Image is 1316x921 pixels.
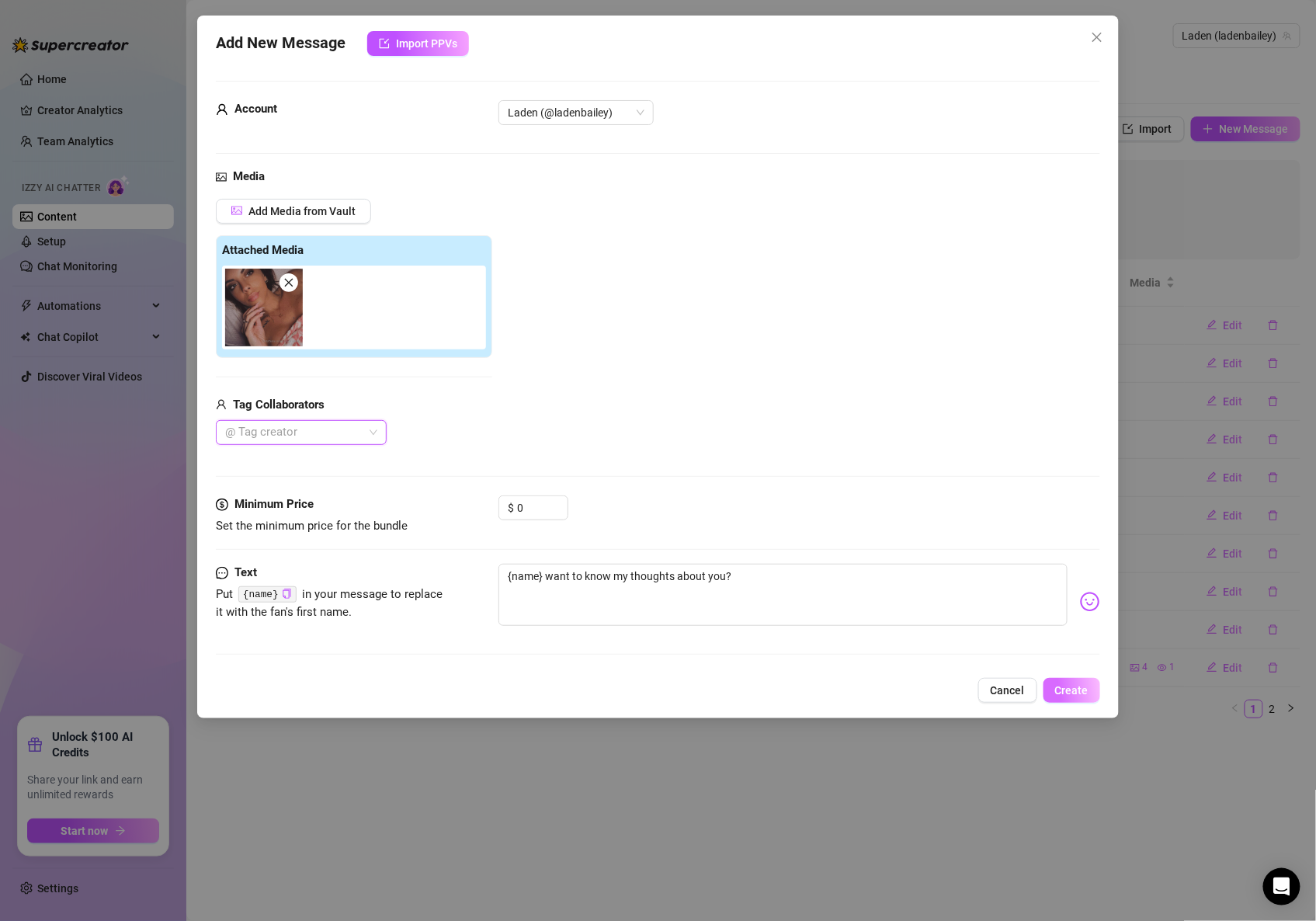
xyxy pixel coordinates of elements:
[1055,684,1089,697] span: Create
[1263,868,1300,905] div: Open Intercom Messenger
[367,31,469,56] button: Import PPVs
[978,678,1037,703] button: Cancel
[1043,678,1100,703] button: Create
[222,243,304,257] strong: Attached Media
[379,38,390,49] span: import
[1085,31,1109,43] span: Close
[233,398,325,412] strong: Tag Collaborators
[216,168,227,186] span: picture
[225,269,303,346] img: media
[216,495,228,514] span: dollar
[508,101,644,124] span: Laden (@ladenbailey)
[234,565,257,579] strong: Text
[396,37,457,50] span: Import PPVs
[216,587,443,620] span: Put in your message to replace it with the fan's first name.
[216,396,227,415] span: user
[283,277,294,288] span: close
[231,205,242,216] span: picture
[234,497,314,511] strong: Minimum Price
[1091,31,1103,43] span: close
[1085,25,1109,50] button: Close
[216,31,345,56] span: Add New Message
[216,199,371,224] button: Add Media from Vault
[233,169,265,183] strong: Media
[1080,592,1100,612] img: svg%3e
[282,589,292,600] button: Click to Copy
[991,684,1025,697] span: Cancel
[216,100,228,119] span: user
[282,589,292,599] span: copy
[238,586,297,603] code: {name}
[216,519,408,533] span: Set the minimum price for the bundle
[248,205,356,217] span: Add Media from Vault
[234,102,277,116] strong: Account
[498,564,1068,626] textarea: {name} want to know my thoughts about you?
[216,564,228,582] span: message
